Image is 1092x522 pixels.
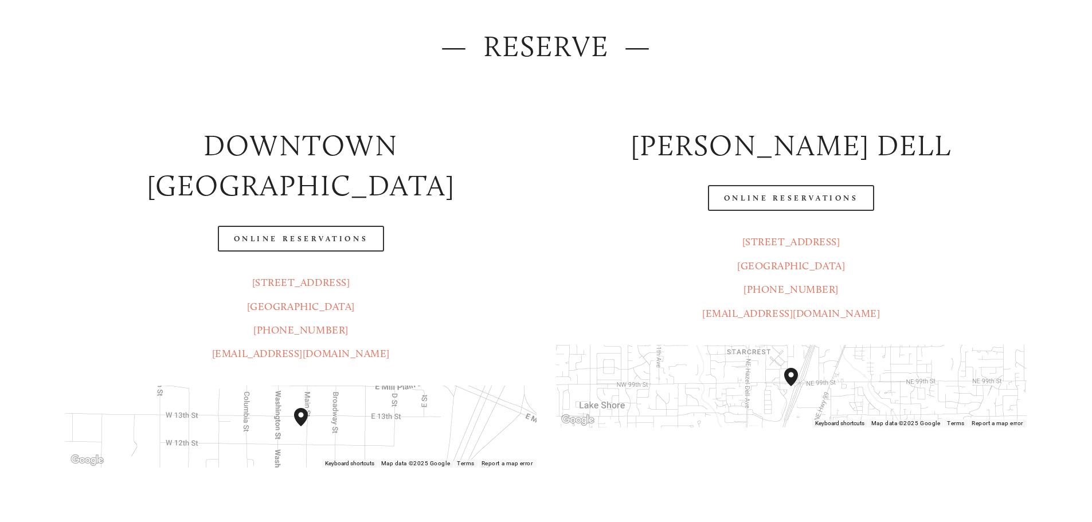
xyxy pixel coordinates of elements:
a: [STREET_ADDRESS] [252,276,350,289]
h2: Downtown [GEOGRAPHIC_DATA] [65,125,536,207]
div: Amaro's Table 1220 Main Street vancouver, United States [294,408,322,445]
a: Report a map error [482,460,533,466]
button: Keyboard shortcuts [325,460,374,468]
img: Google [559,413,597,427]
a: [EMAIL_ADDRESS][DOMAIN_NAME] [212,347,390,360]
div: Amaro's Table 816 Northeast 98th Circle Vancouver, WA, 98665, United States [784,368,812,405]
a: [GEOGRAPHIC_DATA] [247,300,355,313]
a: Terms [457,460,475,466]
button: Keyboard shortcuts [815,419,864,427]
a: Online Reservations [708,185,874,211]
a: [EMAIL_ADDRESS][DOMAIN_NAME] [702,307,880,320]
a: [PHONE_NUMBER] [743,283,839,296]
a: Open this area in Google Maps (opens a new window) [68,453,106,468]
h2: [PERSON_NAME] DELL [556,125,1027,166]
a: Online Reservations [218,226,384,252]
a: Report a map error [972,420,1023,426]
a: Open this area in Google Maps (opens a new window) [559,413,597,427]
span: Map data ©2025 Google [871,420,940,426]
span: Map data ©2025 Google [381,460,450,466]
a: Terms [947,420,965,426]
a: [PHONE_NUMBER] [253,324,349,336]
img: Google [68,453,106,468]
a: [GEOGRAPHIC_DATA] [737,260,845,272]
a: [STREET_ADDRESS] [742,236,840,248]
